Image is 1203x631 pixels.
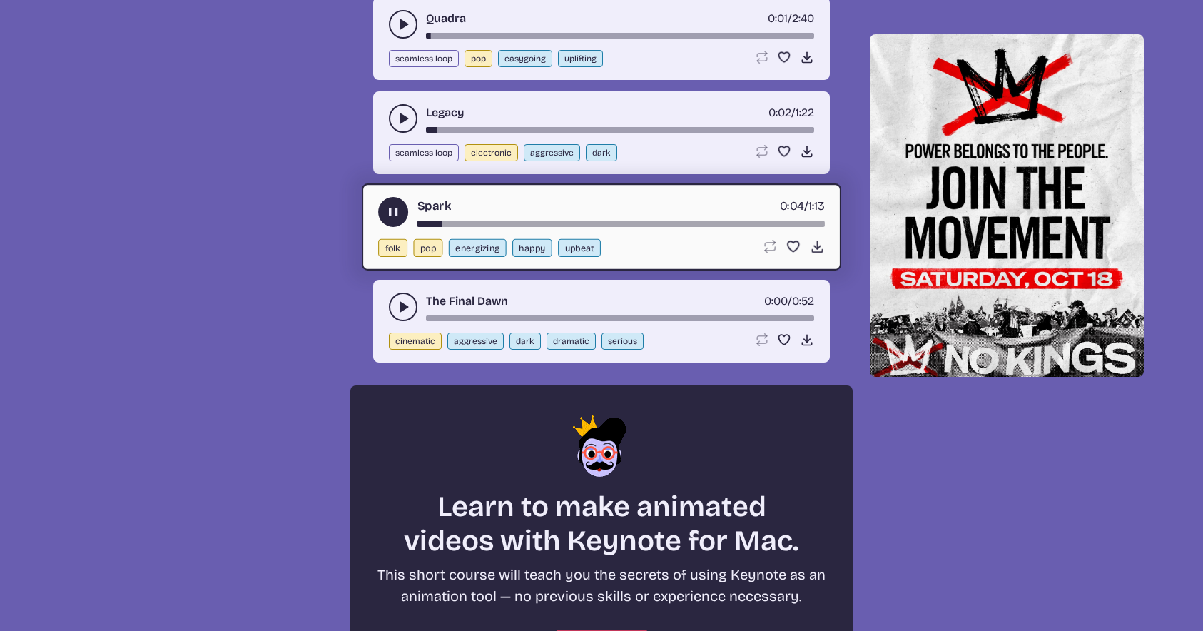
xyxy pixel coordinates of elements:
[764,294,788,308] span: timer
[426,104,464,121] a: Legacy
[426,293,508,310] a: The Final Dawn
[601,333,644,350] button: serious
[417,197,451,215] a: Spark
[449,239,507,257] button: energizing
[447,333,504,350] button: aggressive
[426,33,814,39] div: song-time-bar
[389,293,417,321] button: play-pause toggle
[465,144,518,161] button: electronic
[792,294,814,308] span: 0:52
[792,11,814,25] span: 2:40
[754,333,768,347] button: Loop
[567,414,636,478] img: Animated character made in Keynote
[777,333,791,347] button: Favorite
[389,333,442,350] button: cinematic
[376,490,827,558] h2: Learn to make animated videos with Keynote for Mac.
[808,198,825,213] span: 1:13
[376,564,827,607] p: This short course will teach you the secrets of using Keynote as an animation tool — no previous ...
[764,293,814,310] div: /
[768,106,791,119] span: timer
[509,333,541,350] button: dark
[524,144,580,161] button: aggressive
[780,197,825,215] div: /
[426,315,814,321] div: song-time-bar
[378,239,407,257] button: folk
[389,50,459,67] button: seamless loop
[768,10,814,27] div: /
[512,239,552,257] button: happy
[389,144,459,161] button: seamless loop
[586,144,617,161] button: dark
[786,239,801,254] button: Favorite
[777,144,791,158] button: Favorite
[426,10,466,27] a: Quadra
[762,239,777,254] button: Loop
[426,127,814,133] div: song-time-bar
[754,50,768,64] button: Loop
[870,34,1144,377] img: Help save our democracy!
[558,239,601,257] button: upbeat
[768,104,814,121] div: /
[558,50,603,67] button: uplifting
[777,50,791,64] button: Favorite
[780,198,804,213] span: timer
[768,11,788,25] span: timer
[498,50,552,67] button: easygoing
[465,50,492,67] button: pop
[417,221,825,226] div: song-time-bar
[389,10,417,39] button: play-pause toggle
[413,239,442,257] button: pop
[389,104,417,133] button: play-pause toggle
[754,144,768,158] button: Loop
[547,333,596,350] button: dramatic
[378,197,408,227] button: play-pause toggle
[796,106,814,119] span: 1:22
